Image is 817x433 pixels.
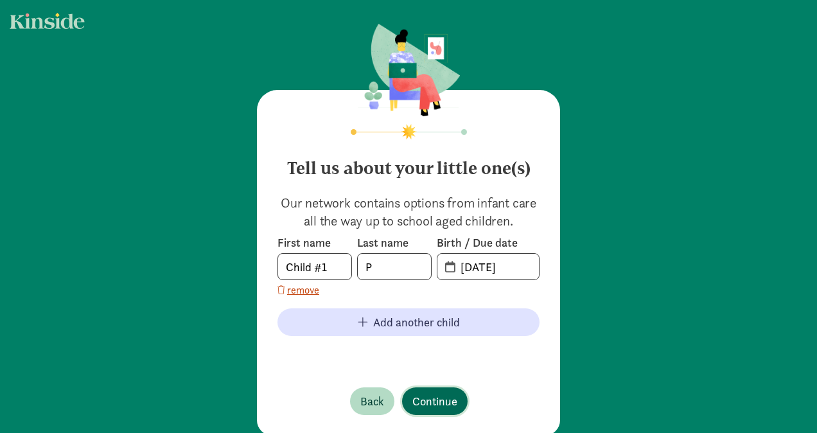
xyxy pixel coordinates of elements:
label: First name [277,235,352,251]
button: Back [350,387,394,415]
h4: Tell us about your little one(s) [277,148,540,179]
span: Back [360,393,384,410]
input: MM-DD-YYYY [453,254,539,279]
span: remove [287,283,319,298]
span: Continue [412,393,457,410]
label: Last name [357,235,432,251]
p: Our network contains options from infant care all the way up to school aged children. [277,194,540,230]
button: remove [277,283,319,298]
label: Birth / Due date [437,235,540,251]
button: Add another child [277,308,540,336]
button: Continue [402,387,468,415]
span: Add another child [373,314,460,331]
